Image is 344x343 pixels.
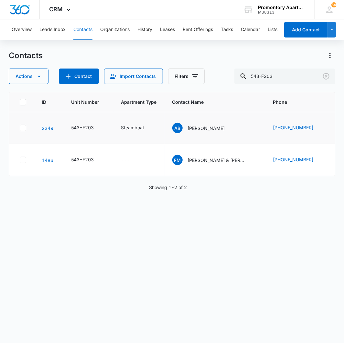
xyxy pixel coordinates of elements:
button: Actions [9,69,48,84]
p: [PERSON_NAME] [188,125,225,132]
p: Showing 1-2 of 2 [149,184,187,191]
button: Leads Inbox [39,19,66,40]
span: 345 [331,2,337,7]
button: Add Contact [284,22,328,38]
button: Add Contact [59,69,99,84]
a: [PHONE_NUMBER] [273,124,314,131]
div: account name [258,5,305,10]
span: Unit Number [71,99,106,105]
span: ID [42,99,46,105]
div: 543-F203 [71,124,94,131]
div: notifications count [331,2,337,7]
div: 543-F203 [71,156,94,163]
button: Contacts [73,19,92,40]
button: History [137,19,152,40]
button: Leases [160,19,175,40]
span: Phone [273,99,316,105]
div: Apartment Type - Steamboat - Select to Edit Field [121,124,156,132]
div: Phone - 9714078811 - Select to Edit Field [273,156,325,164]
div: account id [258,10,305,15]
button: Organizations [100,19,130,40]
button: Lists [268,19,277,40]
div: Contact Name - Faith Mitchell & Ryan Murray Olivia Pfeil & Maya Meadows - Select to Edit Field [172,155,258,165]
button: Tasks [221,19,233,40]
span: FM [172,155,183,165]
a: [PHONE_NUMBER] [273,156,314,163]
span: CRM [49,6,63,13]
span: AB [172,123,183,133]
span: Apartment Type [121,99,157,105]
button: Actions [325,50,335,61]
div: Unit Number - 543-F203 - Select to Edit Field [71,156,106,164]
div: Steamboat [121,124,145,131]
span: Contact Name [172,99,248,105]
div: Contact Name - Audrey Berry - Select to Edit Field [172,123,237,133]
a: Navigate to contact details page for Faith Mitchell & Ryan Murray Olivia Pfeil & Maya Meadows [42,157,53,163]
button: Clear [321,71,331,81]
button: Filters [168,69,205,84]
div: Unit Number - 543-F203 - Select to Edit Field [71,124,106,132]
div: Apartment Type - - Select to Edit Field [121,156,142,164]
button: Calendar [241,19,260,40]
button: Overview [12,19,32,40]
div: --- [121,156,130,164]
button: Import Contacts [104,69,163,84]
div: Phone - 9706661170 - Select to Edit Field [273,124,325,132]
input: Search Contacts [234,69,335,84]
h1: Contacts [9,51,43,60]
a: Navigate to contact details page for Audrey Berry [42,125,53,131]
button: Rent Offerings [183,19,213,40]
p: [PERSON_NAME] & [PERSON_NAME] [PERSON_NAME] & [PERSON_NAME] [188,157,246,164]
